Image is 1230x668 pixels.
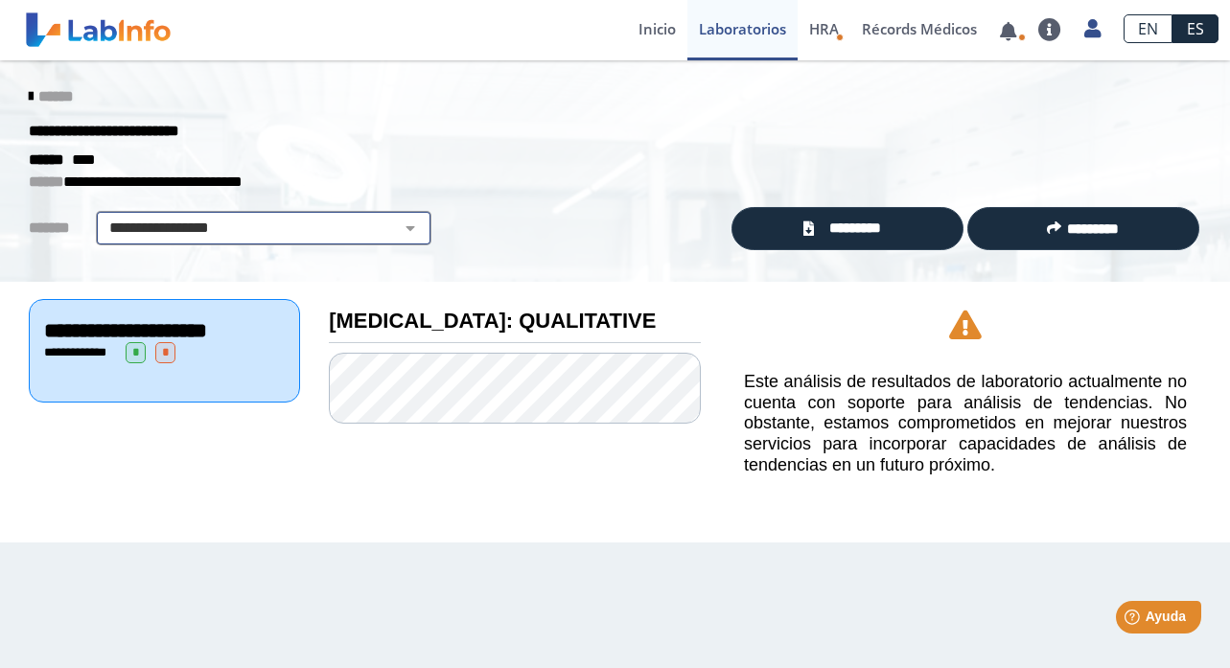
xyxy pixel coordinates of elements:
[809,19,839,38] span: HRA
[744,372,1187,475] h5: Este análisis de resultados de laboratorio actualmente no cuenta con soporte para análisis de ten...
[1059,593,1209,647] iframe: Help widget launcher
[329,309,656,333] b: [MEDICAL_DATA]: QUALITATIVE
[1172,14,1218,43] a: ES
[1124,14,1172,43] a: EN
